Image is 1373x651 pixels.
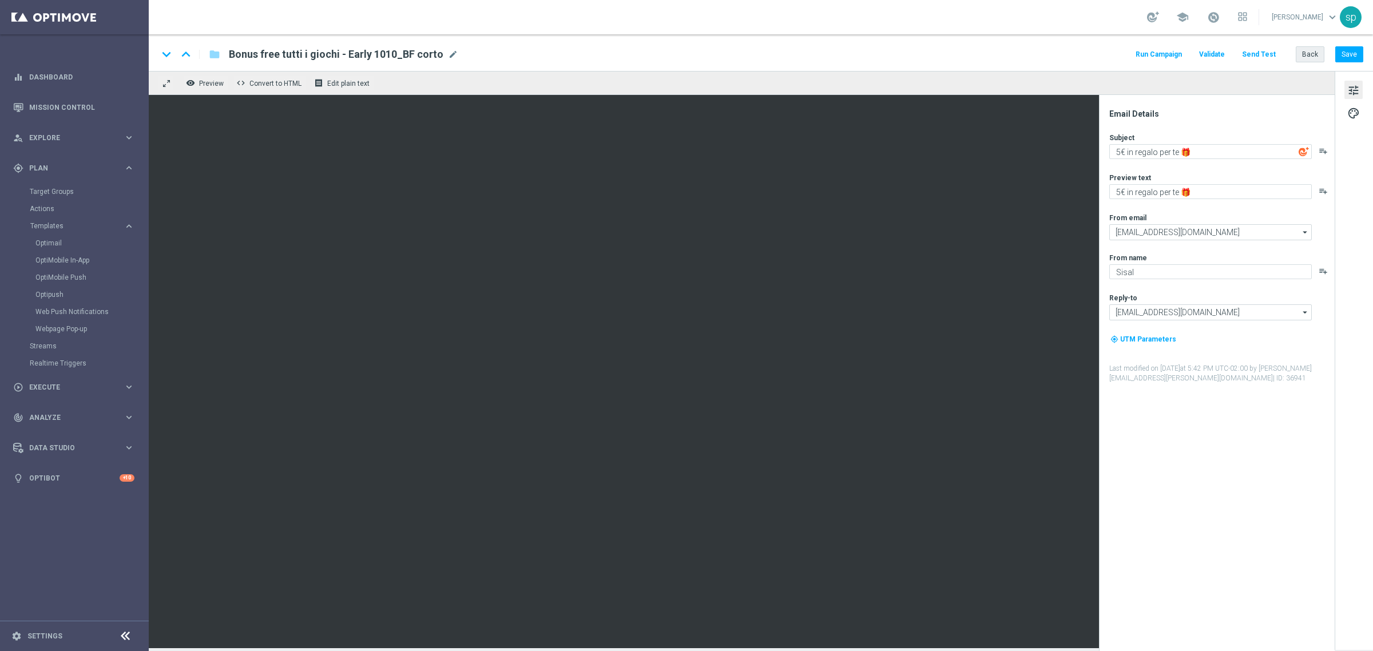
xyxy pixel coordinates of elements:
i: keyboard_arrow_right [124,412,134,423]
div: Optipush [35,286,148,303]
button: remove_red_eye Preview [183,76,229,90]
button: playlist_add [1319,146,1328,156]
i: keyboard_arrow_right [124,132,134,143]
span: code [236,78,245,88]
div: OptiMobile In-App [35,252,148,269]
button: palette [1344,104,1363,122]
button: tune [1344,81,1363,99]
div: OptiMobile Push [35,269,148,286]
div: gps_fixed Plan keyboard_arrow_right [13,164,135,173]
img: optiGenie.svg [1299,146,1309,157]
i: equalizer [13,72,23,82]
a: Webpage Pop-up [35,324,119,334]
i: keyboard_arrow_down [158,46,175,63]
div: Realtime Triggers [30,355,148,372]
div: Explore [13,133,124,143]
span: mode_edit [448,49,458,59]
a: Target Groups [30,187,119,196]
div: Webpage Pop-up [35,320,148,338]
button: equalizer Dashboard [13,73,135,82]
i: track_changes [13,412,23,423]
a: Realtime Triggers [30,359,119,368]
label: Reply-to [1109,293,1137,303]
div: Dashboard [13,62,134,92]
div: Optimail [35,235,148,252]
i: my_location [1110,335,1118,343]
span: Plan [29,165,124,172]
button: Validate [1197,47,1227,62]
button: play_circle_outline Execute keyboard_arrow_right [13,383,135,392]
a: Streams [30,342,119,351]
button: my_location UTM Parameters [1109,333,1177,346]
button: Data Studio keyboard_arrow_right [13,443,135,452]
button: Templates keyboard_arrow_right [30,221,135,231]
input: Select [1109,304,1312,320]
a: Optipush [35,290,119,299]
a: [PERSON_NAME]keyboard_arrow_down [1271,9,1340,26]
i: playlist_add [1319,186,1328,196]
div: Actions [30,200,148,217]
button: Mission Control [13,103,135,112]
button: receipt Edit plain text [311,76,375,90]
span: Data Studio [29,444,124,451]
div: Web Push Notifications [35,303,148,320]
div: Templates [30,223,124,229]
div: Optibot [13,463,134,493]
span: Execute [29,384,124,391]
div: Templates [30,217,148,338]
span: Convert to HTML [249,80,301,88]
div: Email Details [1109,109,1334,119]
a: Mission Control [29,92,134,122]
i: folder [209,47,220,61]
a: Optibot [29,463,120,493]
div: Analyze [13,412,124,423]
div: Target Groups [30,183,148,200]
input: Select [1109,224,1312,240]
div: Plan [13,163,124,173]
span: Templates [30,223,112,229]
label: Preview text [1109,173,1151,182]
a: Actions [30,204,119,213]
span: Bonus free tutti i giochi - Early 1010_BF corto [229,47,443,61]
i: person_search [13,133,23,143]
button: Back [1296,46,1324,62]
span: keyboard_arrow_down [1326,11,1339,23]
button: track_changes Analyze keyboard_arrow_right [13,413,135,422]
i: settings [11,631,22,641]
span: Analyze [29,414,124,421]
a: Settings [27,633,62,640]
span: | ID: 36941 [1273,374,1306,382]
a: OptiMobile In-App [35,256,119,265]
button: Save [1335,46,1363,62]
button: playlist_add [1319,267,1328,276]
i: play_circle_outline [13,382,23,392]
label: Subject [1109,133,1134,142]
label: From email [1109,213,1146,223]
i: keyboard_arrow_right [124,382,134,392]
i: keyboard_arrow_right [124,221,134,232]
a: Web Push Notifications [35,307,119,316]
div: Data Studio [13,443,124,453]
button: folder [208,45,221,63]
i: gps_fixed [13,163,23,173]
i: remove_red_eye [186,78,195,88]
button: lightbulb Optibot +10 [13,474,135,483]
span: UTM Parameters [1120,335,1176,343]
div: Mission Control [13,92,134,122]
a: Optimail [35,239,119,248]
button: code Convert to HTML [233,76,307,90]
button: person_search Explore keyboard_arrow_right [13,133,135,142]
i: keyboard_arrow_up [177,46,195,63]
span: school [1176,11,1189,23]
div: +10 [120,474,134,482]
span: tune [1347,83,1360,98]
label: From name [1109,253,1147,263]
